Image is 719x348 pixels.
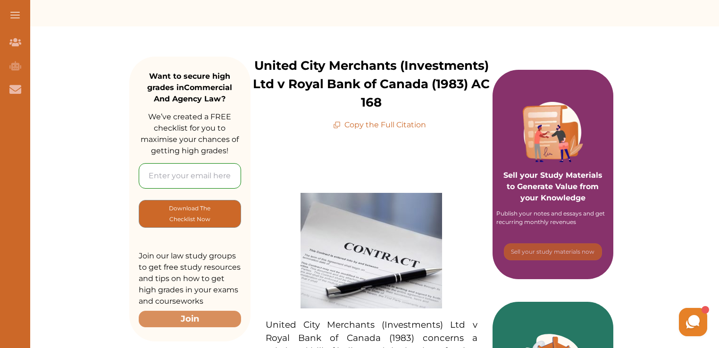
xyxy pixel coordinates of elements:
[502,143,604,204] p: Sell your Study Materials to Generate Value from your Knowledge
[493,306,710,339] iframe: HelpCrunch
[141,112,239,155] span: We’ve created a FREE checklist for you to maximise your chances of getting high grades!
[511,248,594,256] p: Sell your study materials now
[139,311,241,327] button: Join
[333,119,426,131] p: Copy the Full Citation
[139,250,241,307] p: Join our law study groups to get free study resources and tips on how to get high grades in your ...
[139,163,241,189] input: Enter your email here
[139,200,241,228] button: [object Object]
[251,57,493,112] p: United City Merchants (Investments) Ltd v Royal Bank of Canada (1983) AC 168
[504,243,602,260] button: [object Object]
[496,209,610,226] div: Publish your notes and essays and get recurring monthly revenues
[158,203,222,225] p: Download The Checklist Now
[523,102,583,162] img: Purple card image
[147,72,232,103] strong: Want to secure high grades in Commercial And Agency Law ?
[301,193,442,308] img: Contract-Law-feature-300x245.jpg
